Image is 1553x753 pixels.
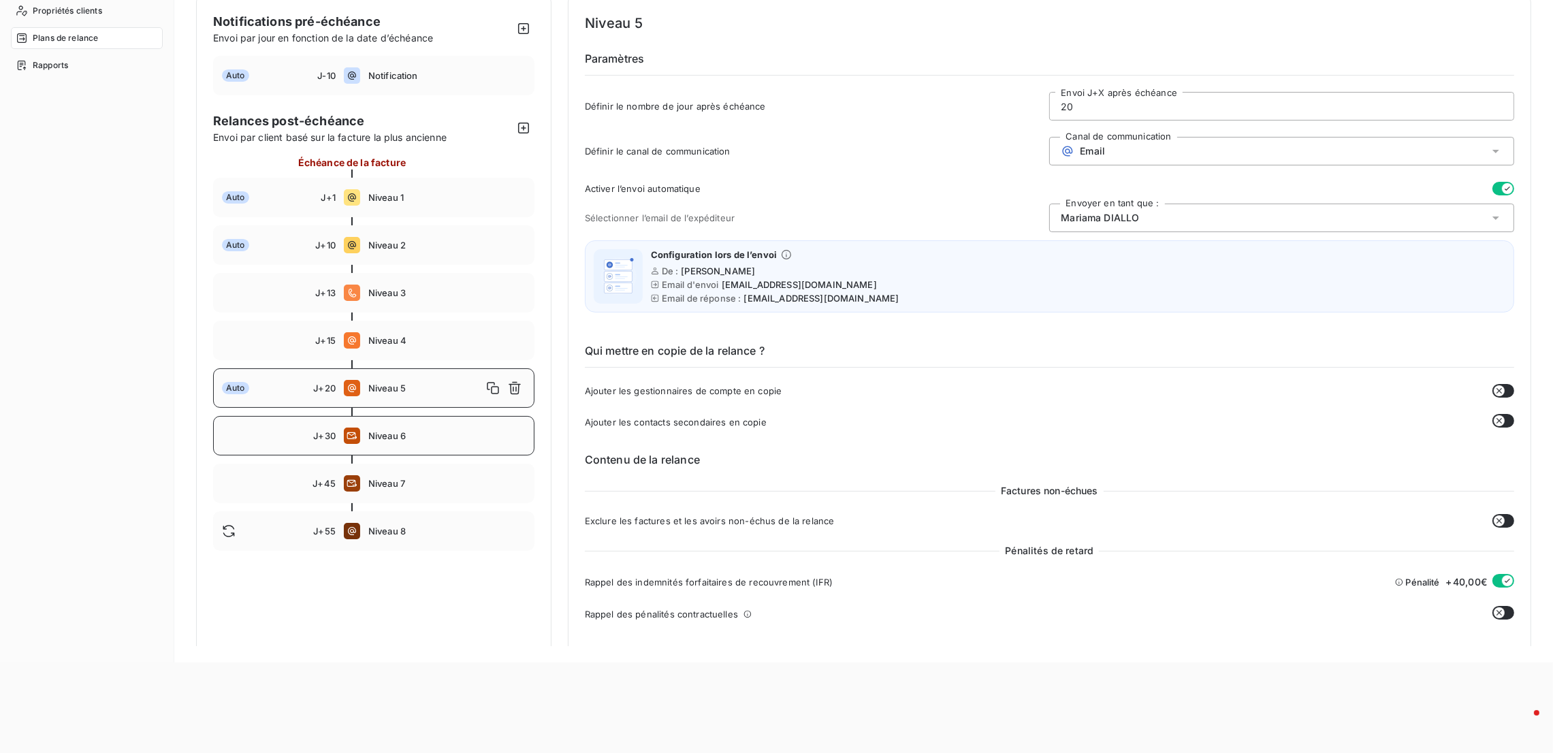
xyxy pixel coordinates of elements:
span: Rappel des indemnités forfaitaires de recouvrement (IFR) [585,577,833,588]
span: Relances post-échéance [213,112,513,130]
span: Niveau 2 [368,240,526,251]
span: Rapports [33,59,68,71]
span: Ajouter les contacts secondaires en copie [585,417,767,428]
span: Auto [222,69,249,82]
h6: Contenu de la relance [585,451,1514,468]
span: Auto [222,239,249,251]
h6: Paramètres [585,50,1514,76]
span: Notification [368,70,526,81]
span: Email d'envoi [662,279,719,290]
span: De : [662,266,679,276]
a: Rapports [11,54,163,76]
span: Email de réponse : [662,293,741,304]
span: Activer l’envoi automatique [585,183,701,194]
span: Notifications pré-échéance [213,14,381,29]
span: [EMAIL_ADDRESS][DOMAIN_NAME] [722,279,877,290]
span: Email [1080,146,1105,157]
span: Pénalité [1406,577,1440,588]
iframe: Intercom live chat [1507,707,1539,739]
span: Rappel des pénalités contractuelles [585,609,738,620]
a: Plans de relance [11,27,163,49]
span: J+45 [313,478,336,489]
span: Configuration lors de l’envoi [651,249,777,260]
span: + 40,00€ [1445,575,1487,589]
span: J-10 [317,70,336,81]
span: Définir le nombre de jour après échéance [585,101,1050,112]
span: Exclure les factures et les avoirs non-échus de la relance [585,515,835,526]
span: J+20 [313,383,336,394]
span: Plans de relance [33,32,98,44]
span: J+13 [315,287,336,298]
span: [PERSON_NAME] [681,266,755,276]
span: Échéance de la facture [298,155,406,170]
span: J+15 [315,335,336,346]
span: Sélectionner l’email de l’expéditeur [585,212,1050,223]
span: Envoi par jour en fonction de la date d’échéance [213,32,433,44]
span: J+1 [321,192,335,203]
span: Auto [222,191,249,204]
span: Niveau 3 [368,287,526,298]
span: J+10 [315,240,336,251]
span: Auto [222,382,249,394]
span: Envoi par client basé sur la facture la plus ancienne [213,130,513,144]
span: Factures non-échues [995,484,1104,498]
span: Niveau 6 [368,430,526,441]
span: Niveau 7 [368,478,526,489]
span: Niveau 8 [368,526,526,536]
span: Niveau 5 [368,383,482,394]
span: Niveau 4 [368,335,526,346]
span: Mariama DIALLO [1061,211,1139,225]
span: Pénalités de retard [999,544,1099,558]
h6: Qui mettre en copie de la relance ? [585,342,1514,368]
span: Définir le canal de communication [585,146,1050,157]
span: Propriétés clients [33,5,102,17]
span: J+30 [313,430,336,441]
span: J+55 [313,526,336,536]
span: [EMAIL_ADDRESS][DOMAIN_NAME] [743,293,899,304]
img: illustration helper email [596,255,640,298]
h4: Niveau 5 [585,12,1514,34]
span: Niveau 1 [368,192,526,203]
span: Ajouter les gestionnaires de compte en copie [585,385,782,396]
